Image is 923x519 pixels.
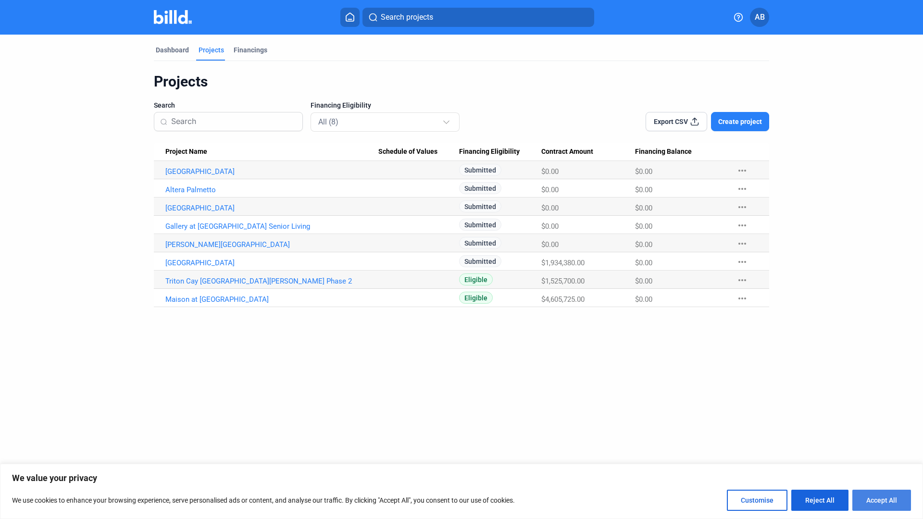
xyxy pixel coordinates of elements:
div: Financing Balance [635,148,727,156]
span: Schedule of Values [378,148,437,156]
span: $0.00 [541,185,559,194]
input: Search [171,111,297,132]
a: [GEOGRAPHIC_DATA] [165,259,378,267]
button: AB [750,8,769,27]
span: Create project [718,117,762,126]
span: Eligible [459,273,493,285]
span: Submitted [459,164,501,176]
span: AB [755,12,765,23]
mat-icon: more_horiz [736,165,748,176]
span: Search [154,100,175,110]
span: Submitted [459,200,501,212]
div: Financing Eligibility [459,148,541,156]
span: Search projects [381,12,433,23]
a: [GEOGRAPHIC_DATA] [165,204,378,212]
a: [PERSON_NAME][GEOGRAPHIC_DATA] [165,240,378,249]
a: Maison at [GEOGRAPHIC_DATA] [165,295,378,304]
span: $1,934,380.00 [541,259,585,267]
button: Export CSV [646,112,707,131]
p: We use cookies to enhance your browsing experience, serve personalised ads or content, and analys... [12,494,515,506]
button: Reject All [791,490,848,511]
span: $0.00 [541,167,559,176]
mat-icon: more_horiz [736,183,748,195]
button: Create project [711,112,769,131]
mat-icon: more_horiz [736,274,748,286]
a: [GEOGRAPHIC_DATA] [165,167,378,176]
a: Altera Palmetto [165,185,378,194]
span: $0.00 [635,167,652,176]
span: $0.00 [635,259,652,267]
span: $1,525,700.00 [541,277,585,285]
span: $0.00 [541,240,559,249]
span: Financing Eligibility [311,100,371,110]
div: Projects [154,73,769,91]
span: $0.00 [541,222,559,231]
div: Schedule of Values [378,148,460,156]
mat-icon: more_horiz [736,220,748,231]
span: $0.00 [541,204,559,212]
span: Project Name [165,148,207,156]
span: Export CSV [654,117,688,126]
span: Submitted [459,255,501,267]
span: $0.00 [635,222,652,231]
span: Submitted [459,182,501,194]
span: Submitted [459,219,501,231]
div: Projects [199,45,224,55]
div: Project Name [165,148,378,156]
span: Contract Amount [541,148,593,156]
span: $0.00 [635,295,652,304]
span: Financing Balance [635,148,692,156]
mat-icon: more_horiz [736,201,748,213]
span: Financing Eligibility [459,148,520,156]
span: Submitted [459,237,501,249]
a: Gallery at [GEOGRAPHIC_DATA] Senior Living [165,222,378,231]
div: Financings [234,45,267,55]
img: Billd Company Logo [154,10,192,24]
mat-icon: more_horiz [736,238,748,249]
mat-icon: more_horiz [736,256,748,268]
div: Contract Amount [541,148,635,156]
mat-icon: more_horiz [736,293,748,304]
span: Eligible [459,292,493,304]
div: Dashboard [156,45,189,55]
p: We value your privacy [12,472,911,484]
button: Search projects [362,8,594,27]
a: Triton Cay [GEOGRAPHIC_DATA][PERSON_NAME] Phase 2 [165,277,378,285]
span: $0.00 [635,240,652,249]
mat-select-trigger: All (8) [318,117,338,126]
span: $0.00 [635,185,652,194]
span: $0.00 [635,277,652,285]
button: Accept All [852,490,911,511]
button: Customise [727,490,787,511]
span: $4,605,725.00 [541,295,585,304]
span: $0.00 [635,204,652,212]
